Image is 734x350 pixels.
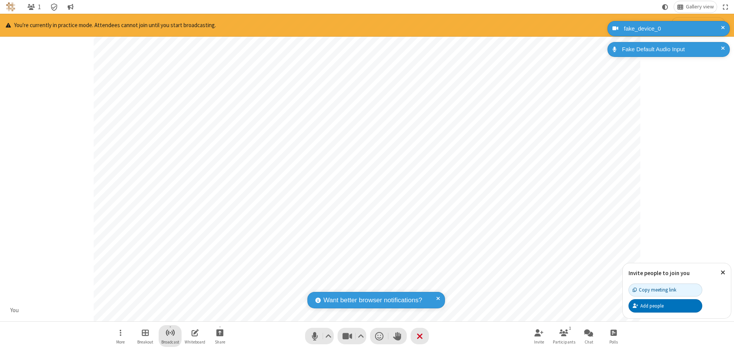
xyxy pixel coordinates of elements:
button: Audio settings [323,328,334,344]
button: Change layout [674,1,717,13]
button: Start sharing [208,325,231,347]
span: Want better browser notifications? [323,295,422,305]
label: Invite people to join you [628,269,690,277]
span: Breakout [137,340,153,344]
div: You [8,306,22,315]
button: Manage Breakout Rooms [134,325,157,347]
button: Using system theme [659,1,671,13]
button: Open poll [602,325,625,347]
button: Open menu [109,325,132,347]
button: End or leave meeting [411,328,429,344]
button: Video setting [356,328,366,344]
button: Conversation [64,1,76,13]
button: Mute (⌘+Shift+A) [305,328,334,344]
button: Copy meeting link [628,284,702,297]
p: You're currently in practice mode. Attendees cannot join until you start broadcasting. [6,21,216,30]
div: Copy meeting link [633,286,676,293]
span: 1 [38,3,41,11]
button: Open participant list [552,325,575,347]
span: Whiteboard [185,340,205,344]
button: Add people [628,299,702,312]
button: Close popover [715,263,731,282]
div: fake_device_0 [621,24,724,33]
div: Fake Default Audio Input [619,45,724,54]
button: Invite participants (⌘+Shift+I) [528,325,550,347]
button: Fullscreen [720,1,731,13]
button: Send a reaction [370,328,388,344]
span: Invite [534,340,544,344]
button: Open participant list [24,1,44,13]
span: Gallery view [686,4,714,10]
button: Open shared whiteboard [183,325,206,347]
img: QA Selenium DO NOT DELETE OR CHANGE [6,2,15,11]
button: Raise hand [388,328,407,344]
button: Stop video (⌘+Shift+V) [338,328,366,344]
span: Polls [609,340,618,344]
span: Participants [553,340,575,344]
span: Share [215,340,225,344]
button: Start broadcasting [671,17,726,33]
button: Start broadcast [159,325,182,347]
button: Open chat [577,325,600,347]
span: More [116,340,125,344]
span: Broadcast [161,340,179,344]
span: Chat [585,340,593,344]
div: 1 [567,325,573,332]
div: Meeting details Encryption enabled [47,1,62,13]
